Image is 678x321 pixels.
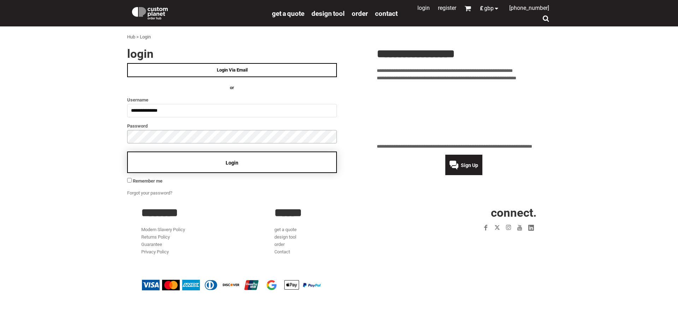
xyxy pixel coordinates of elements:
[162,280,180,290] img: Mastercard
[133,178,162,184] span: Remember me
[283,280,301,290] img: Apple Pay
[127,190,172,196] a: Forgot your password?
[127,48,337,60] h2: Login
[274,249,290,254] a: Contact
[461,162,478,168] span: Sign Up
[141,227,185,232] a: Modern Slavery Policy
[274,227,297,232] a: get a quote
[274,234,296,240] a: design tool
[140,33,151,41] div: Login
[480,6,484,11] span: £
[377,86,551,139] iframe: Customer reviews powered by Trustpilot
[182,280,200,290] img: American Express
[272,10,304,18] span: get a quote
[243,280,260,290] img: China UnionPay
[141,234,170,240] a: Returns Policy
[131,5,169,19] img: Custom Planet
[408,207,537,218] h2: CONNECT.
[142,280,160,290] img: Visa
[263,280,280,290] img: Google Pay
[127,63,337,77] a: Login Via Email
[141,249,169,254] a: Privacy Policy
[417,5,430,11] a: Login
[272,9,304,17] a: get a quote
[127,34,135,39] a: Hub
[127,2,268,23] a: Custom Planet
[484,6,494,11] span: GBP
[438,5,456,11] a: Register
[375,10,398,18] span: Contact
[311,9,345,17] a: design tool
[311,10,345,18] span: design tool
[127,96,337,104] label: Username
[439,237,537,246] iframe: Customer reviews powered by Trustpilot
[226,160,238,166] span: Login
[127,84,337,92] h4: OR
[217,67,248,73] span: Login Via Email
[352,9,368,17] a: order
[141,242,162,247] a: Guarantee
[303,283,321,287] img: PayPal
[127,178,132,183] input: Remember me
[509,5,549,11] span: [PHONE_NUMBER]
[352,10,368,18] span: order
[127,122,337,130] label: Password
[202,280,220,290] img: Diners Club
[274,242,285,247] a: order
[222,280,240,290] img: Discover
[375,9,398,17] a: Contact
[136,33,139,41] div: >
